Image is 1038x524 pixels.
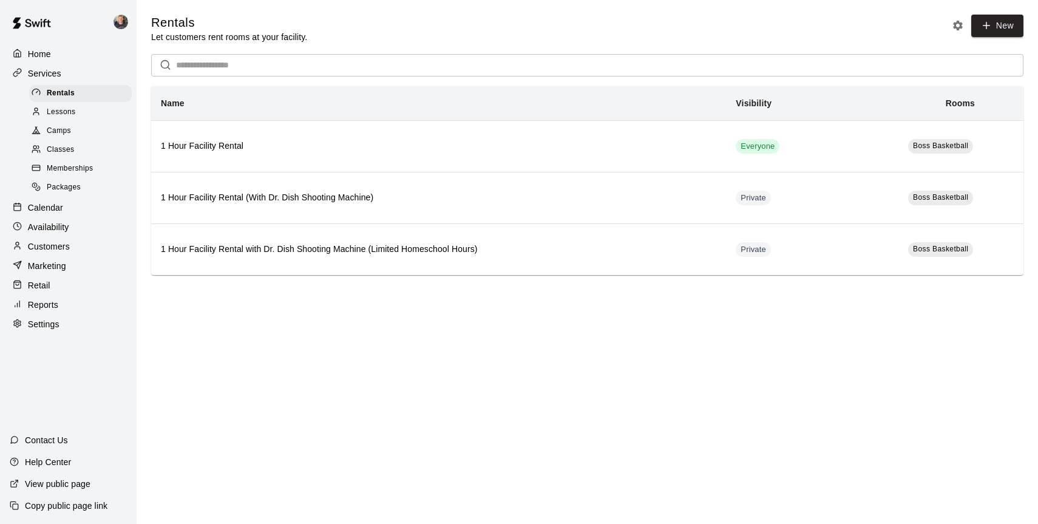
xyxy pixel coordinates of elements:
[946,98,975,108] b: Rooms
[29,179,137,197] a: Packages
[28,299,58,311] p: Reports
[114,15,128,29] img: Logan Garvin
[28,221,69,233] p: Availability
[29,179,132,196] div: Packages
[47,106,76,118] span: Lessons
[25,478,90,490] p: View public page
[47,87,75,100] span: Rentals
[10,276,127,294] a: Retail
[29,123,132,140] div: Camps
[10,45,127,63] a: Home
[913,245,968,253] span: Boss Basketball
[10,315,127,333] a: Settings
[28,260,66,272] p: Marketing
[151,15,307,31] h5: Rentals
[161,98,185,108] b: Name
[28,67,61,80] p: Services
[25,456,71,468] p: Help Center
[29,104,132,121] div: Lessons
[736,191,771,205] div: This service is hidden, and can only be accessed via a direct link
[736,98,772,108] b: Visibility
[736,139,779,154] div: This service is visible to all of your customers
[10,218,127,236] a: Availability
[29,141,137,160] a: Classes
[736,141,779,152] span: Everyone
[25,500,107,512] p: Copy public page link
[28,279,50,291] p: Retail
[29,141,132,158] div: Classes
[47,125,71,137] span: Camps
[161,191,716,205] h6: 1 Hour Facility Rental (With Dr. Dish Shooting Machine)
[47,163,93,175] span: Memberships
[151,31,307,43] p: Let customers rent rooms at your facility.
[736,244,771,256] span: Private
[111,10,137,34] div: Logan Garvin
[29,160,132,177] div: Memberships
[151,86,1023,275] table: simple table
[28,202,63,214] p: Calendar
[971,15,1023,37] a: New
[29,122,137,141] a: Camps
[736,192,771,204] span: Private
[10,64,127,83] a: Services
[47,182,81,194] span: Packages
[29,160,137,179] a: Memberships
[161,243,716,256] h6: 1 Hour Facility Rental with Dr. Dish Shooting Machine (Limited Homeschool Hours)
[29,103,137,121] a: Lessons
[10,199,127,217] a: Calendar
[29,85,132,102] div: Rentals
[10,237,127,256] a: Customers
[28,318,59,330] p: Settings
[28,240,70,253] p: Customers
[949,16,967,35] button: Rental settings
[29,84,137,103] a: Rentals
[10,296,127,314] a: Reports
[10,257,127,275] a: Marketing
[913,141,968,150] span: Boss Basketball
[25,434,68,446] p: Contact Us
[161,140,716,153] h6: 1 Hour Facility Rental
[913,193,968,202] span: Boss Basketball
[736,242,771,257] div: This service is hidden, and can only be accessed via a direct link
[47,144,74,156] span: Classes
[28,48,51,60] p: Home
